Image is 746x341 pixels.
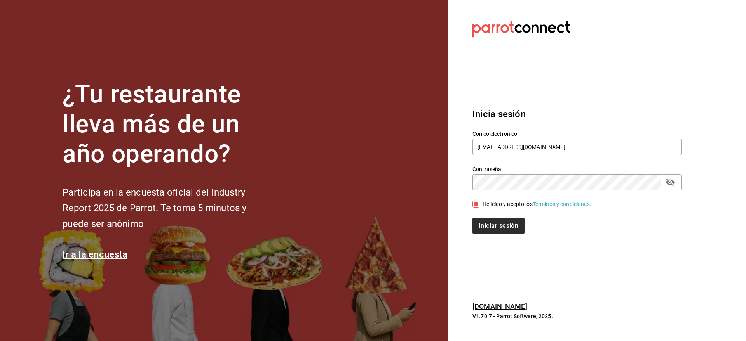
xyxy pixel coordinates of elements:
[63,80,272,169] h1: ¿Tu restaurante lleva más de un año operando?
[533,201,591,207] a: Términos y condiciones.
[472,218,525,234] button: Iniciar sesión
[472,166,682,172] label: Contraseña
[63,249,127,260] a: Ir a la encuesta
[483,200,591,208] div: He leído y acepto los
[472,107,682,121] h3: Inicia sesión
[472,131,682,137] label: Correo electrónico
[664,176,677,189] button: passwordField
[63,185,272,232] h2: Participa en la encuesta oficial del Industry Report 2025 de Parrot. Te toma 5 minutos y puede se...
[472,139,682,155] input: Ingresa tu correo electrónico
[472,312,682,320] p: V1.70.7 - Parrot Software, 2025.
[472,302,527,310] a: [DOMAIN_NAME]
